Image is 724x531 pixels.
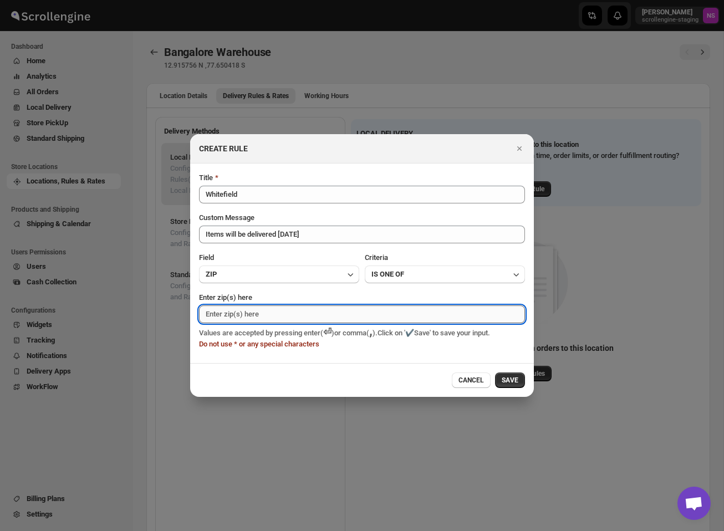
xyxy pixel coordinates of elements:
[371,269,404,280] span: IS ONE OF
[199,305,525,323] input: Enter zip(s) here
[369,323,373,339] b: ,
[199,252,214,263] p: Field
[502,376,518,385] span: SAVE
[512,141,527,156] button: Close
[495,372,525,388] button: SAVE
[199,329,490,337] span: Values are accepted by pressing enter ( ) or comma ( ). Click on '✔️Save' to save your input.
[323,326,332,338] b: ⏎
[677,487,711,520] div: Open chat
[199,339,525,350] p: Do not use * or any special characters
[199,186,525,203] input: Put your Zone/Location/Area Name, eg. Zone 1, Zone 2 etc.
[199,173,213,182] span: Title
[365,265,525,283] button: IS ONE OF
[199,226,525,243] textarea: Items will be delivered [DATE]
[452,372,491,388] button: CANCEL
[206,269,217,280] span: ZIP
[199,265,359,283] button: ZIP
[199,213,254,222] span: Custom Message
[365,252,388,263] p: Criteria
[199,293,252,302] span: Enter zip(s) here
[199,143,248,154] h2: CREATE RULE
[458,376,484,385] span: CANCEL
